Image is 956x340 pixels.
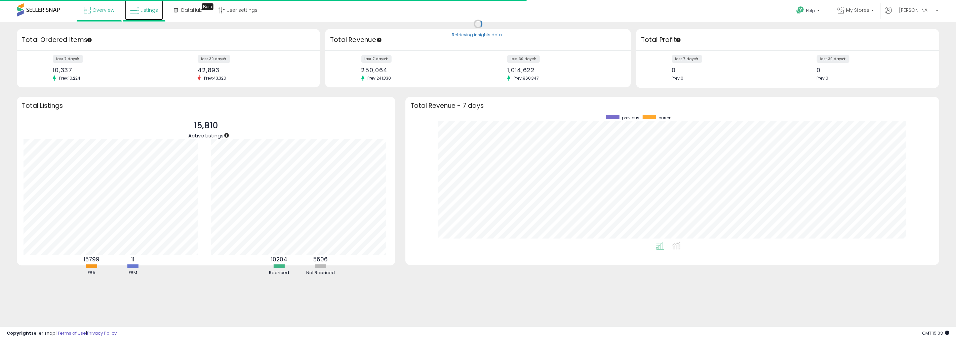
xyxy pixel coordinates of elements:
div: 10,337 [53,67,163,74]
span: Prev: 10,224 [56,75,84,81]
div: FBM [113,270,153,276]
div: Not Repriced [300,270,341,276]
label: last 30 days [198,55,230,63]
h3: Total Revenue [330,35,626,45]
div: 1,014,622 [507,67,619,74]
span: previous [622,115,639,121]
span: Help [806,8,815,13]
h3: Total Ordered Items [22,35,315,45]
span: Prev: 0 [672,75,684,81]
span: Prev: 43,320 [201,75,230,81]
span: Listings [141,7,158,13]
div: Tooltip anchor [376,37,382,43]
label: last 30 days [507,55,540,63]
span: Prev: 960,347 [510,75,542,81]
div: 0 [672,67,783,74]
h3: Total Listings [22,103,390,108]
span: Prev: 241,330 [364,75,395,81]
span: Active Listings [188,132,224,139]
span: DataHub [181,7,202,13]
div: Repriced [259,270,299,276]
label: last 7 days [672,55,702,63]
i: Get Help [796,6,804,14]
h3: Total Profit [641,35,934,45]
h3: Total Revenue - 7 days [410,103,934,108]
div: Tooltip anchor [675,37,681,43]
b: 11 [131,255,134,263]
div: Tooltip anchor [202,3,213,10]
div: Tooltip anchor [86,37,92,43]
b: 15799 [84,255,99,263]
span: Hi [PERSON_NAME] [893,7,934,13]
a: Hi [PERSON_NAME] [885,7,939,22]
div: 250,064 [361,67,473,74]
div: 42,893 [198,67,308,74]
p: 15,810 [188,119,224,132]
div: 0 [817,67,927,74]
span: current [659,115,673,121]
a: Help [791,1,827,22]
div: FBA [71,270,112,276]
div: Tooltip anchor [224,132,230,138]
label: last 7 days [53,55,83,63]
span: Prev: 0 [817,75,829,81]
label: last 30 days [817,55,849,63]
b: 10204 [271,255,287,263]
div: Retrieving insights data.. [452,32,504,38]
span: Overview [92,7,114,13]
span: My Stores [846,7,869,13]
b: 5606 [313,255,328,263]
label: last 7 days [361,55,392,63]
